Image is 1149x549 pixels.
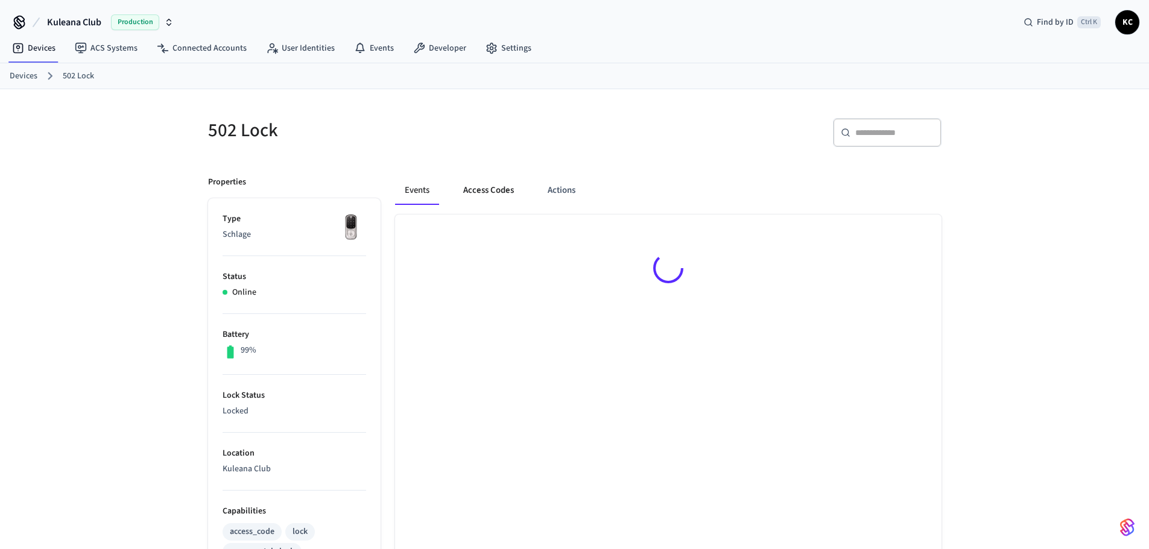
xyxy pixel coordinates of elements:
a: Devices [10,70,37,83]
p: Battery [223,328,366,341]
div: Find by IDCtrl K [1014,11,1110,33]
a: ACS Systems [65,37,147,59]
button: KC [1115,10,1139,34]
span: Find by ID [1037,16,1074,28]
span: KC [1116,11,1138,33]
p: Kuleana Club [223,463,366,475]
div: lock [293,525,308,538]
p: Type [223,213,366,225]
a: Connected Accounts [147,37,256,59]
p: Schlage [223,228,366,241]
img: Yale Assure Touchscreen Wifi Smart Lock, Satin Nickel, Front [336,213,366,243]
a: 502 Lock [63,70,94,83]
p: Properties [208,176,246,189]
p: Status [223,271,366,283]
p: Online [232,286,256,299]
div: access_code [230,525,274,538]
p: Locked [223,405,366,418]
a: Devices [2,37,65,59]
button: Events [395,176,439,205]
div: ant example [395,176,942,205]
img: SeamLogoGradient.69752ec5.svg [1120,518,1135,537]
span: Ctrl K [1077,16,1101,28]
span: Kuleana Club [47,15,101,30]
a: Settings [476,37,541,59]
a: Developer [404,37,476,59]
a: Events [344,37,404,59]
span: Production [111,14,159,30]
button: Actions [538,176,585,205]
p: 99% [241,344,256,357]
a: User Identities [256,37,344,59]
h5: 502 Lock [208,118,568,143]
button: Access Codes [454,176,524,205]
p: Location [223,447,366,460]
p: Capabilities [223,505,366,518]
p: Lock Status [223,389,366,402]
